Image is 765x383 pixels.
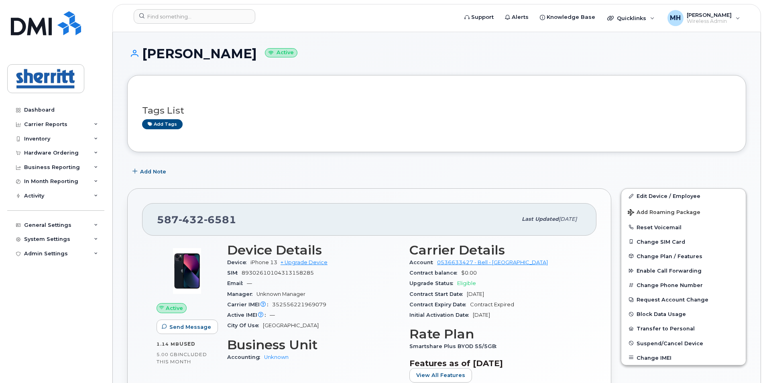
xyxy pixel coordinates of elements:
[227,338,400,352] h3: Business Unit
[409,368,472,383] button: View All Features
[163,247,211,295] img: image20231002-3703462-1ig824h.jpeg
[227,270,242,276] span: SIM
[204,214,236,226] span: 6581
[409,359,582,368] h3: Features as of [DATE]
[467,291,484,297] span: [DATE]
[247,280,252,286] span: —
[264,354,289,360] a: Unknown
[621,278,746,292] button: Change Phone Number
[621,204,746,220] button: Add Roaming Package
[409,312,473,318] span: Initial Activation Date
[470,302,514,308] span: Contract Expired
[169,323,211,331] span: Send Message
[142,119,183,129] a: Add tags
[179,341,195,347] span: used
[621,350,746,365] button: Change IMEI
[250,259,277,265] span: iPhone 13
[142,106,731,116] h3: Tags List
[157,214,236,226] span: 587
[409,343,501,349] span: Smartshare Plus BYOD 55/5GB
[409,280,457,286] span: Upgrade Status
[409,243,582,257] h3: Carrier Details
[522,216,559,222] span: Last updated
[281,259,328,265] a: + Upgrade Device
[127,47,746,61] h1: [PERSON_NAME]
[621,292,746,307] button: Request Account Change
[127,164,173,179] button: Add Note
[621,234,746,249] button: Change SIM Card
[621,220,746,234] button: Reset Voicemail
[227,302,272,308] span: Carrier IMEI
[227,312,270,318] span: Active IMEI
[637,340,703,346] span: Suspend/Cancel Device
[227,243,400,257] h3: Device Details
[242,270,314,276] span: 89302610104313158285
[270,312,275,318] span: —
[409,259,437,265] span: Account
[621,189,746,203] a: Edit Device / Employee
[272,302,326,308] span: 352556221969079
[416,371,465,379] span: View All Features
[227,280,247,286] span: Email
[227,322,263,328] span: City Of Use
[227,259,250,265] span: Device
[621,249,746,263] button: Change Plan / Features
[621,263,746,278] button: Enable Call Forwarding
[473,312,490,318] span: [DATE]
[157,351,207,365] span: included this month
[265,48,297,57] small: Active
[140,168,166,175] span: Add Note
[559,216,577,222] span: [DATE]
[157,341,179,347] span: 1.14 MB
[263,322,319,328] span: [GEOGRAPHIC_DATA]
[621,307,746,321] button: Block Data Usage
[157,352,178,357] span: 5.00 GB
[256,291,305,297] span: Unknown Manager
[166,304,183,312] span: Active
[179,214,204,226] span: 432
[409,291,467,297] span: Contract Start Date
[409,302,470,308] span: Contract Expiry Date
[227,291,256,297] span: Manager
[637,268,702,274] span: Enable Call Forwarding
[157,320,218,334] button: Send Message
[628,209,700,217] span: Add Roaming Package
[461,270,477,276] span: $0.00
[227,354,264,360] span: Accounting
[437,259,548,265] a: 0536633427 - Bell - [GEOGRAPHIC_DATA]
[409,327,582,341] h3: Rate Plan
[621,321,746,336] button: Transfer to Personal
[637,253,702,259] span: Change Plan / Features
[621,336,746,350] button: Suspend/Cancel Device
[457,280,476,286] span: Eligible
[409,270,461,276] span: Contract balance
